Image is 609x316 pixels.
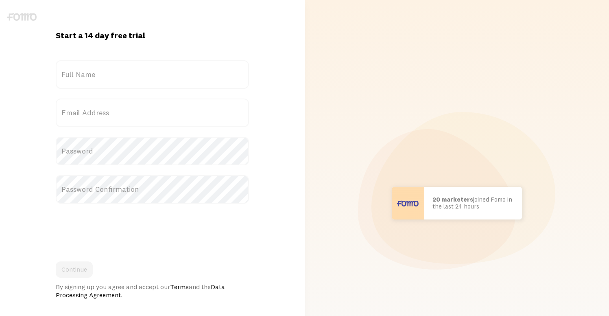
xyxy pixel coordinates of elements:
img: fomo-logo-gray-b99e0e8ada9f9040e2984d0d95b3b12da0074ffd48d1e5cb62ac37fc77b0b268.svg [7,13,37,21]
a: Terms [170,283,189,291]
iframe: reCAPTCHA [56,213,179,245]
b: 20 marketers [432,195,473,203]
a: Data Processing Agreement [56,283,225,299]
div: By signing up you agree and accept our and the . [56,283,249,299]
label: Password [56,137,249,165]
label: Full Name [56,60,249,89]
p: joined Fomo in the last 24 hours [432,196,514,210]
label: Email Address [56,99,249,127]
h1: Start a 14 day free trial [56,30,249,41]
img: User avatar [392,187,424,219]
label: Password Confirmation [56,175,249,204]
